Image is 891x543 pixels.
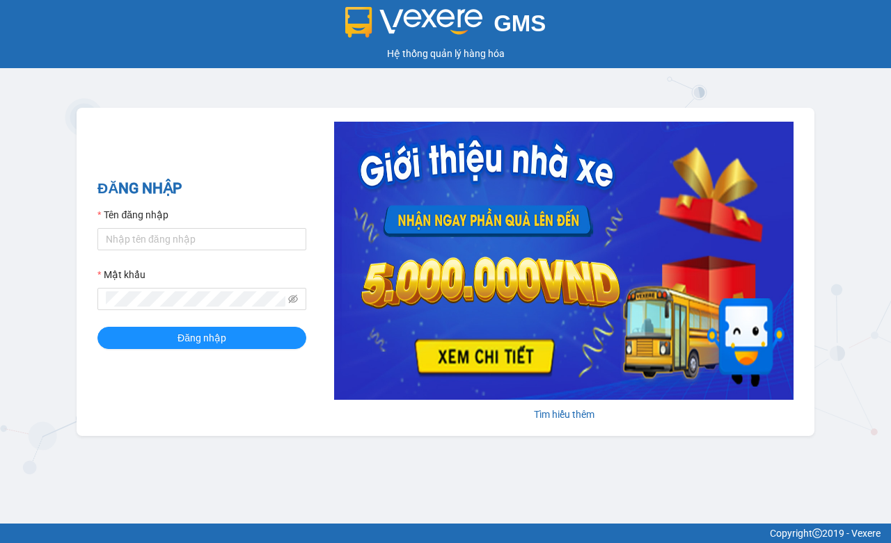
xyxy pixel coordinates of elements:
[97,177,306,200] h2: ĐĂNG NHẬP
[97,267,145,282] label: Mật khẩu
[345,7,483,38] img: logo 2
[97,207,168,222] label: Tên đăng nhập
[334,122,794,400] img: banner-0
[812,528,822,538] span: copyright
[10,526,881,541] div: Copyright 2019 - Vexere
[97,228,306,250] input: Tên đăng nhập
[3,46,888,61] div: Hệ thống quản lý hàng hóa
[288,294,298,304] span: eye-invisible
[334,407,794,422] div: Tìm hiểu thêm
[494,10,546,36] span: GMS
[106,291,285,307] input: Mật khẩu
[345,21,546,32] a: GMS
[97,327,306,349] button: Đăng nhập
[178,330,226,346] span: Đăng nhập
